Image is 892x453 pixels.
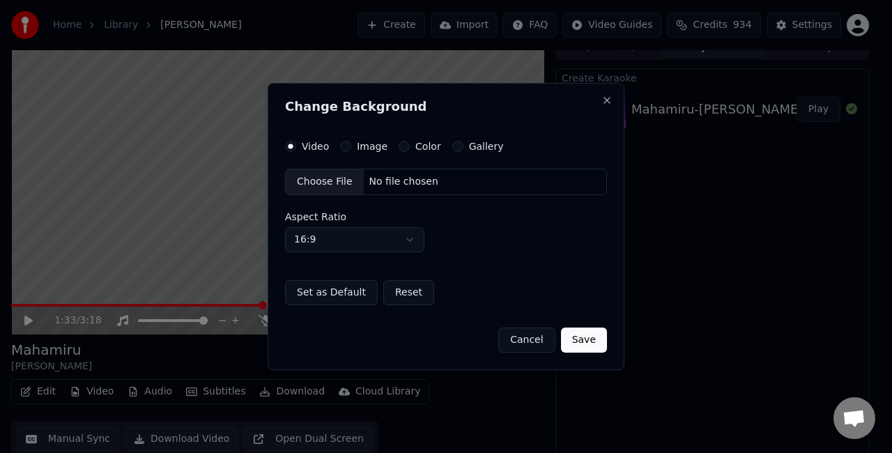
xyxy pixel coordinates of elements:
[286,169,364,194] div: Choose File
[415,141,441,151] label: Color
[498,328,555,353] button: Cancel
[357,141,387,151] label: Image
[285,100,607,113] h2: Change Background
[561,328,607,353] button: Save
[302,141,329,151] label: Video
[285,212,607,222] label: Aspect Ratio
[383,280,434,305] button: Reset
[285,280,378,305] button: Set as Default
[364,175,444,189] div: No file chosen
[469,141,504,151] label: Gallery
